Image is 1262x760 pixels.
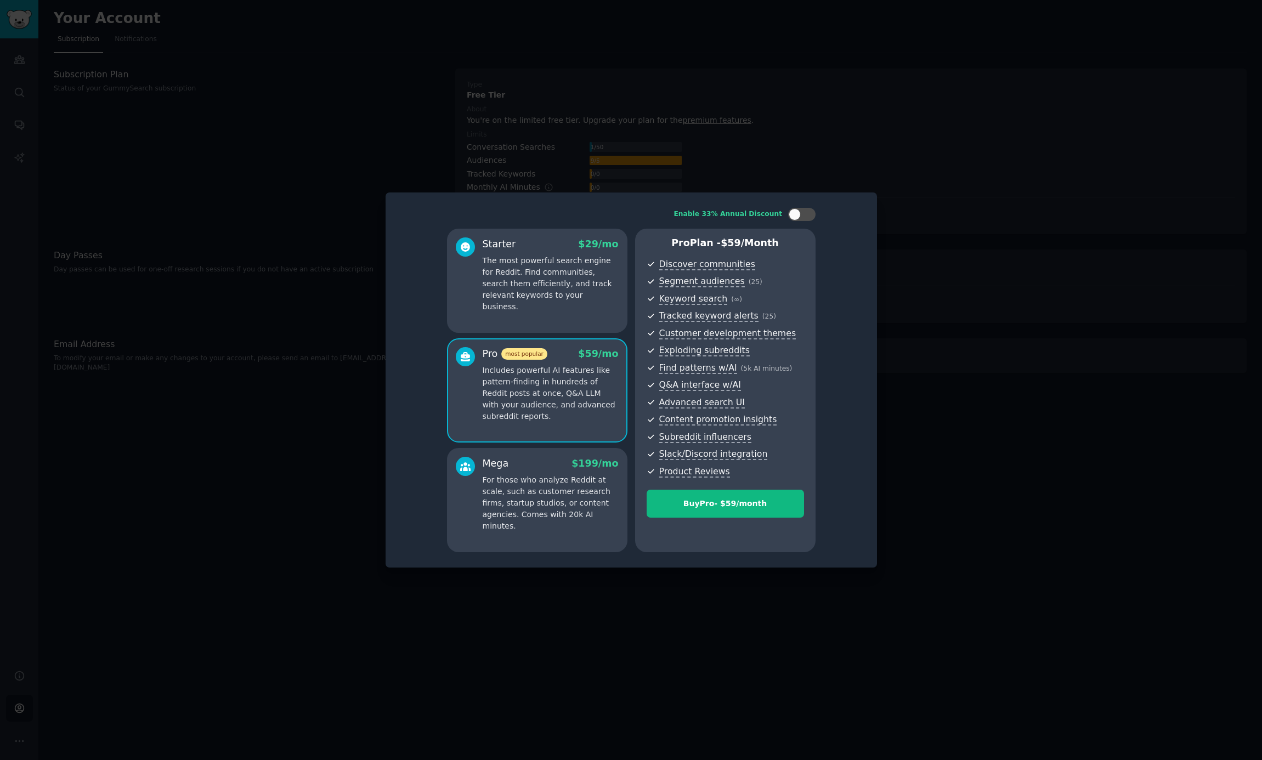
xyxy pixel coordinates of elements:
span: Content promotion insights [659,414,777,426]
div: Pro [483,347,547,361]
span: Q&A interface w/AI [659,379,741,391]
span: ( 25 ) [749,278,762,286]
p: Includes powerful AI features like pattern-finding in hundreds of Reddit posts at once, Q&A LLM w... [483,365,619,422]
p: For those who analyze Reddit at scale, such as customer research firms, startup studios, or conte... [483,474,619,532]
span: Slack/Discord integration [659,449,768,460]
span: Keyword search [659,293,728,305]
span: Discover communities [659,259,755,270]
p: Pro Plan - [647,236,804,250]
span: ( ∞ ) [731,296,742,303]
span: most popular [501,348,547,360]
p: The most powerful search engine for Reddit. Find communities, search them efficiently, and track ... [483,255,619,313]
button: BuyPro- $59/month [647,490,804,518]
span: Customer development themes [659,328,796,339]
span: $ 59 /month [721,237,779,248]
span: ( 25 ) [762,313,776,320]
div: Enable 33% Annual Discount [674,209,783,219]
span: Product Reviews [659,466,730,478]
span: $ 199 /mo [571,458,618,469]
span: Find patterns w/AI [659,362,737,374]
span: Subreddit influencers [659,432,751,443]
span: ( 5k AI minutes ) [741,365,793,372]
span: Advanced search UI [659,397,745,409]
span: Segment audiences [659,276,745,287]
span: $ 59 /mo [578,348,618,359]
span: Exploding subreddits [659,345,750,356]
div: Buy Pro - $ 59 /month [647,498,803,509]
span: Tracked keyword alerts [659,310,759,322]
span: $ 29 /mo [578,239,618,249]
div: Mega [483,457,509,470]
div: Starter [483,237,516,251]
